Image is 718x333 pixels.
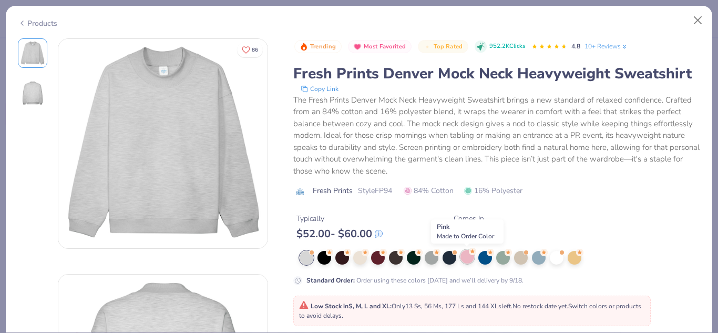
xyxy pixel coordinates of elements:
[311,302,392,310] strong: Low Stock in S, M, L and XL :
[688,11,708,31] button: Close
[353,43,362,51] img: Most Favorited sort
[489,42,525,51] span: 952.2K Clicks
[531,38,567,55] div: 4.8 Stars
[20,41,45,66] img: Front
[454,213,491,224] div: Comes In
[58,39,268,248] img: Front
[300,43,308,51] img: Trending sort
[364,44,406,49] span: Most Favorited
[296,213,383,224] div: Typically
[571,42,580,51] span: 4.8
[431,219,504,244] div: Pink
[358,185,392,196] span: Style FP94
[296,227,383,240] div: $ 52.00 - $ 60.00
[293,94,701,177] div: The Fresh Prints Denver Mock Neck Heavyweight Sweatshirt brings a new standard of relaxed confide...
[418,40,468,54] button: Badge Button
[310,44,336,49] span: Trending
[313,185,353,196] span: Fresh Prints
[293,64,701,84] div: Fresh Prints Denver Mock Neck Heavyweight Sweatshirt
[237,42,263,57] button: Like
[306,276,355,285] strong: Standard Order :
[20,80,45,106] img: Back
[437,232,494,240] span: Made to Order Color
[299,302,641,320] span: Only 13 Ss, 56 Ms, 177 Ls and 144 XLs left. Switch colors or products to avoid delays.
[293,187,307,196] img: brand logo
[584,42,628,51] a: 10+ Reviews
[252,47,258,53] span: 86
[434,44,463,49] span: Top Rated
[404,185,454,196] span: 84% Cotton
[298,84,342,94] button: copy to clipboard
[348,40,412,54] button: Badge Button
[512,302,568,310] span: No restock date yet.
[294,40,342,54] button: Badge Button
[18,18,57,29] div: Products
[306,276,524,285] div: Order using these colors [DATE] and we’ll delivery by 9/18.
[423,43,432,51] img: Top Rated sort
[464,185,522,196] span: 16% Polyester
